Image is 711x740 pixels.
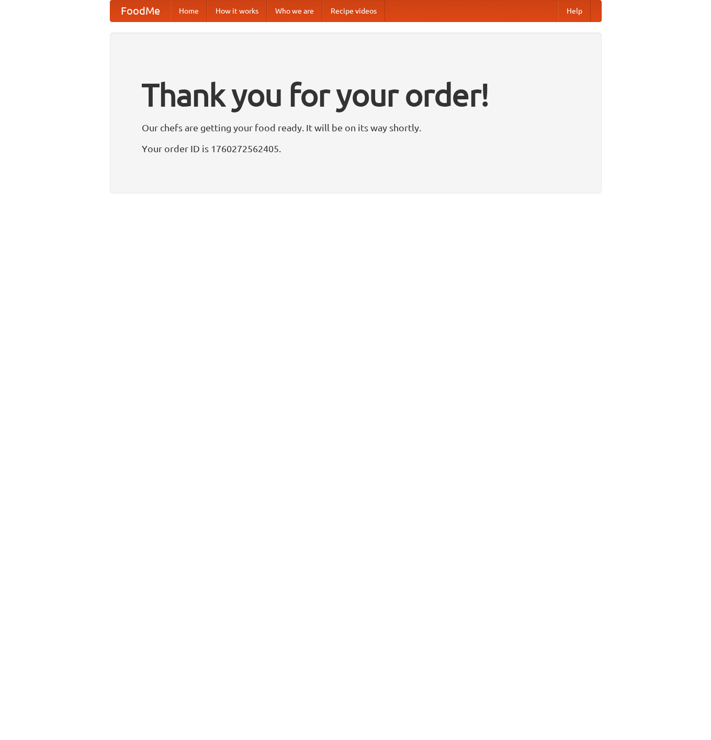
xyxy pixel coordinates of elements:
a: FoodMe [110,1,171,21]
a: Home [171,1,207,21]
p: Your order ID is 1760272562405. [142,141,570,156]
a: Who we are [267,1,322,21]
p: Our chefs are getting your food ready. It will be on its way shortly. [142,120,570,135]
a: How it works [207,1,267,21]
a: Help [558,1,591,21]
a: Recipe videos [322,1,385,21]
h1: Thank you for your order! [142,70,570,120]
